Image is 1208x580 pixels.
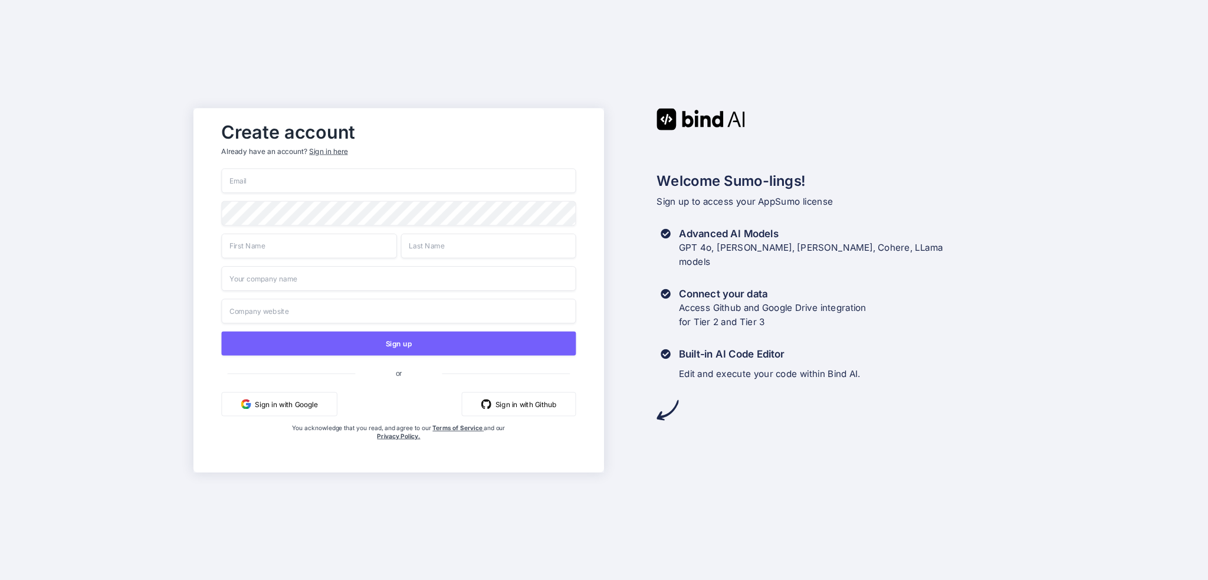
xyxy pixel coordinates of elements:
[221,124,576,140] h2: Create account
[679,240,943,268] p: GPT 4o, [PERSON_NAME], [PERSON_NAME], Cohere, LLama models
[221,168,576,193] input: Email
[679,347,861,361] h3: Built-in AI Code Editor
[656,108,745,130] img: Bind AI logo
[656,170,1015,191] h2: Welcome Sumo-lings!
[401,233,576,258] input: Last Name
[355,360,442,385] span: or
[221,299,576,323] input: Company website
[221,233,396,258] input: First Name
[656,399,678,421] img: arrow
[679,300,866,329] p: Access Github and Google Drive integration for Tier 2 and Tier 3
[280,424,517,464] div: You acknowledge that you read, and agree to our and our
[221,331,576,355] button: Sign up
[309,146,347,156] div: Sign in here
[221,392,337,416] button: Sign in with Google
[679,367,861,381] p: Edit and execute your code within Bind AI.
[241,399,251,409] img: google
[377,432,420,440] a: Privacy Policy.
[221,266,576,291] input: Your company name
[656,194,1015,208] p: Sign up to access your AppSumo license
[679,287,866,301] h3: Connect your data
[481,399,491,409] img: github
[432,424,484,431] a: Terms of Service
[462,392,576,416] button: Sign in with Github
[679,227,943,241] h3: Advanced AI Models
[221,146,576,156] p: Already have an account?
